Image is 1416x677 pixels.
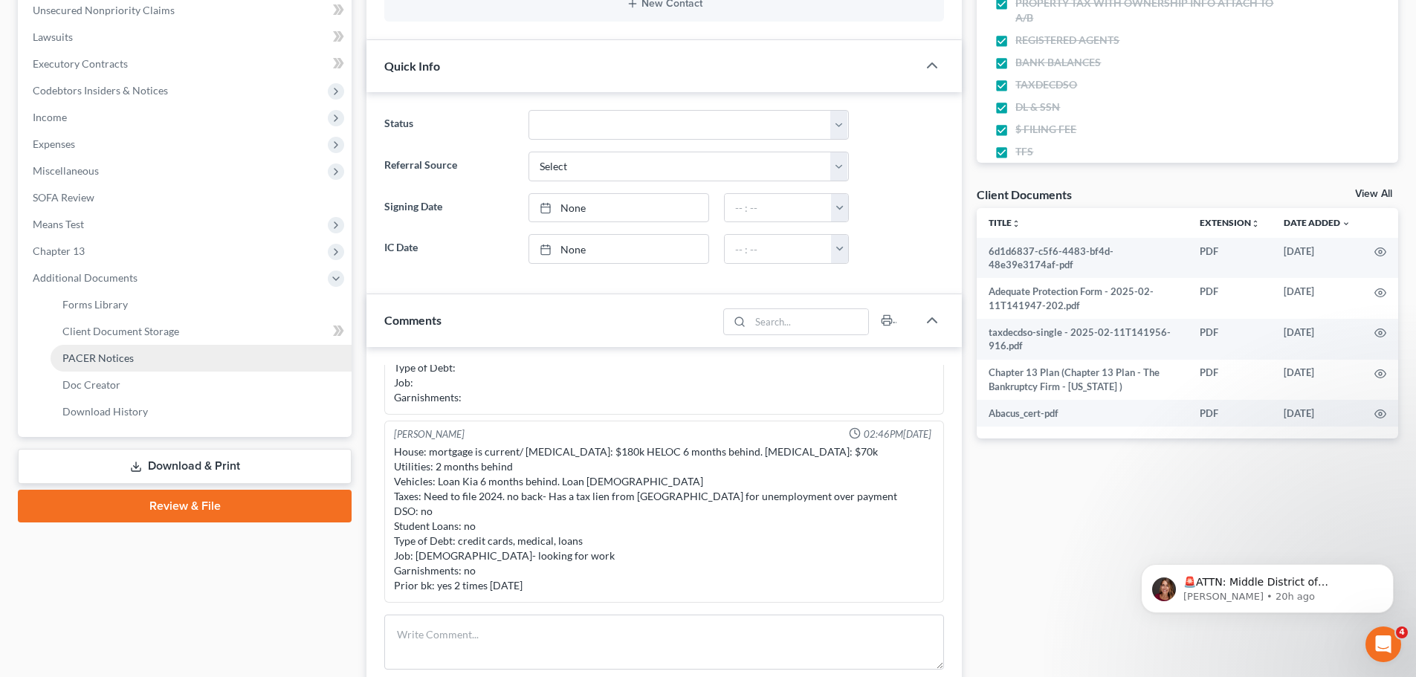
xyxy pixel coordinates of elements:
[62,325,179,337] span: Client Document Storage
[1272,278,1362,319] td: [DATE]
[33,30,73,43] span: Lawsuits
[51,291,352,318] a: Forms Library
[33,191,94,204] span: SOFA Review
[1272,319,1362,360] td: [DATE]
[33,164,99,177] span: Miscellaneous
[1342,219,1351,228] i: expand_more
[529,235,708,263] a: None
[21,184,352,211] a: SOFA Review
[377,110,520,140] label: Status
[33,137,75,150] span: Expenses
[51,372,352,398] a: Doc Creator
[1272,400,1362,427] td: [DATE]
[62,298,128,311] span: Forms Library
[62,378,120,391] span: Doc Creator
[1119,533,1416,637] iframe: Intercom notifications message
[725,194,832,222] input: -- : --
[1272,238,1362,279] td: [DATE]
[977,187,1072,202] div: Client Documents
[864,427,931,441] span: 02:46PM[DATE]
[977,319,1188,360] td: taxdecdso-single - 2025-02-11T141956-916.pdf
[1355,189,1392,199] a: View All
[1188,400,1272,427] td: PDF
[1015,144,1033,159] span: TFS
[1015,122,1076,137] span: $ FILING FEE
[751,309,869,334] input: Search...
[1188,278,1272,319] td: PDF
[1188,319,1272,360] td: PDF
[33,271,138,284] span: Additional Documents
[384,313,442,327] span: Comments
[1396,626,1408,638] span: 4
[33,84,168,97] span: Codebtors Insiders & Notices
[1251,219,1260,228] i: unfold_more
[977,278,1188,319] td: Adequate Protection Form - 2025-02-11T141947-202.pdf
[1188,360,1272,401] td: PDF
[21,24,352,51] a: Lawsuits
[1012,219,1021,228] i: unfold_more
[33,218,84,230] span: Means Test
[33,57,128,70] span: Executory Contracts
[977,360,1188,401] td: Chapter 13 Plan (Chapter 13 Plan - The Bankruptcy Firm - [US_STATE] )
[62,405,148,418] span: Download History
[33,111,67,123] span: Income
[21,51,352,77] a: Executory Contracts
[377,193,520,223] label: Signing Date
[18,490,352,522] a: Review & File
[51,318,352,345] a: Client Document Storage
[377,234,520,264] label: IC Date
[1188,238,1272,279] td: PDF
[384,59,440,73] span: Quick Info
[977,238,1188,279] td: 6d1d6837-c5f6-4483-bf4d-48e39e3174af-pdf
[1015,55,1101,70] span: BANK BALANCES
[1284,217,1351,228] a: Date Added expand_more
[1015,100,1060,114] span: DL & SSN
[977,400,1188,427] td: Abacus_cert-pdf
[529,194,708,222] a: None
[51,398,352,425] a: Download History
[394,427,465,441] div: [PERSON_NAME]
[33,244,85,257] span: Chapter 13
[394,444,934,593] div: House: mortgage is current/ [MEDICAL_DATA]: $180k HELOC 6 months behind. [MEDICAL_DATA]: $70k Uti...
[725,235,832,263] input: -- : --
[18,449,352,484] a: Download & Print
[1015,77,1077,92] span: TAXDECDSO
[1015,33,1119,48] span: REGISTERED AGENTS
[1200,217,1260,228] a: Extensionunfold_more
[989,217,1021,228] a: Titleunfold_more
[1365,626,1401,662] iframe: Intercom live chat
[377,152,520,181] label: Referral Source
[1272,360,1362,401] td: [DATE]
[33,4,175,16] span: Unsecured Nonpriority Claims
[51,345,352,372] a: PACER Notices
[62,352,134,364] span: PACER Notices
